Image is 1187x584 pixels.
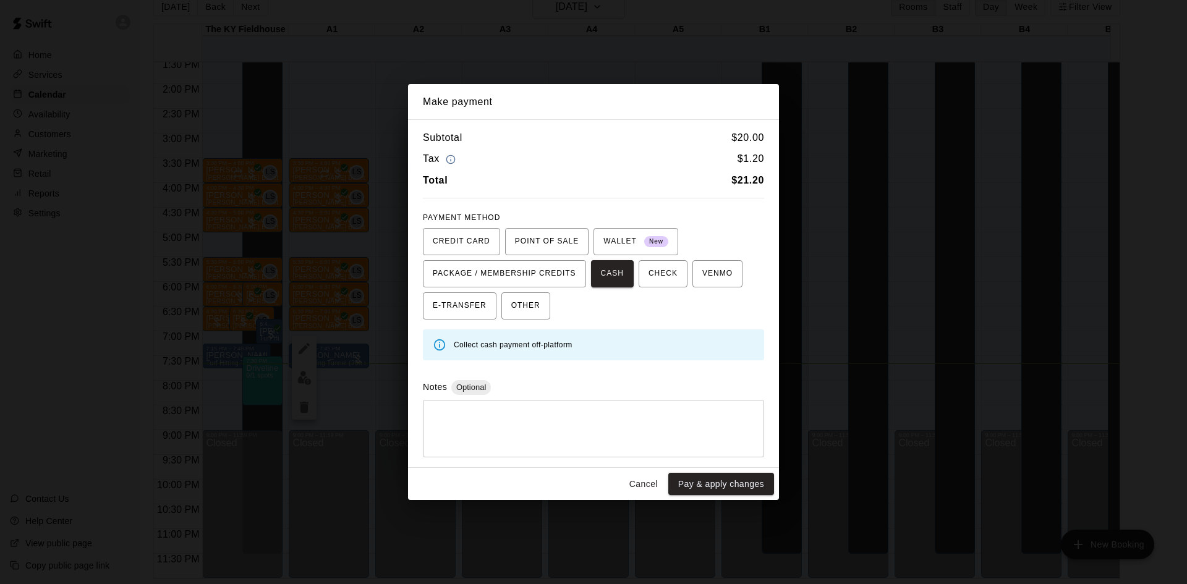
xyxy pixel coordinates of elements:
button: POINT OF SALE [505,228,589,255]
span: PAYMENT METHOD [423,213,500,222]
h6: $ 1.20 [738,151,764,167]
span: E-TRANSFER [433,296,487,316]
span: OTHER [511,296,540,316]
button: Cancel [624,473,663,496]
button: PACKAGE / MEMBERSHIP CREDITS [423,260,586,287]
span: POINT OF SALE [515,232,579,252]
b: $ 21.20 [731,175,764,185]
button: CASH [591,260,634,287]
span: Optional [451,383,491,392]
span: CREDIT CARD [433,232,490,252]
button: E-TRANSFER [423,292,496,320]
h6: Tax [423,151,459,167]
span: VENMO [702,264,733,284]
button: CHECK [639,260,687,287]
label: Notes [423,382,447,392]
span: New [644,234,668,250]
span: CHECK [649,264,678,284]
span: Collect cash payment off-platform [454,341,572,349]
span: WALLET [603,232,668,252]
span: CASH [601,264,624,284]
button: VENMO [692,260,742,287]
h6: $ 20.00 [731,130,764,146]
button: CREDIT CARD [423,228,500,255]
span: PACKAGE / MEMBERSHIP CREDITS [433,264,576,284]
h6: Subtotal [423,130,462,146]
b: Total [423,175,448,185]
h2: Make payment [408,84,779,120]
button: WALLET New [593,228,678,255]
button: Pay & apply changes [668,473,774,496]
button: OTHER [501,292,550,320]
